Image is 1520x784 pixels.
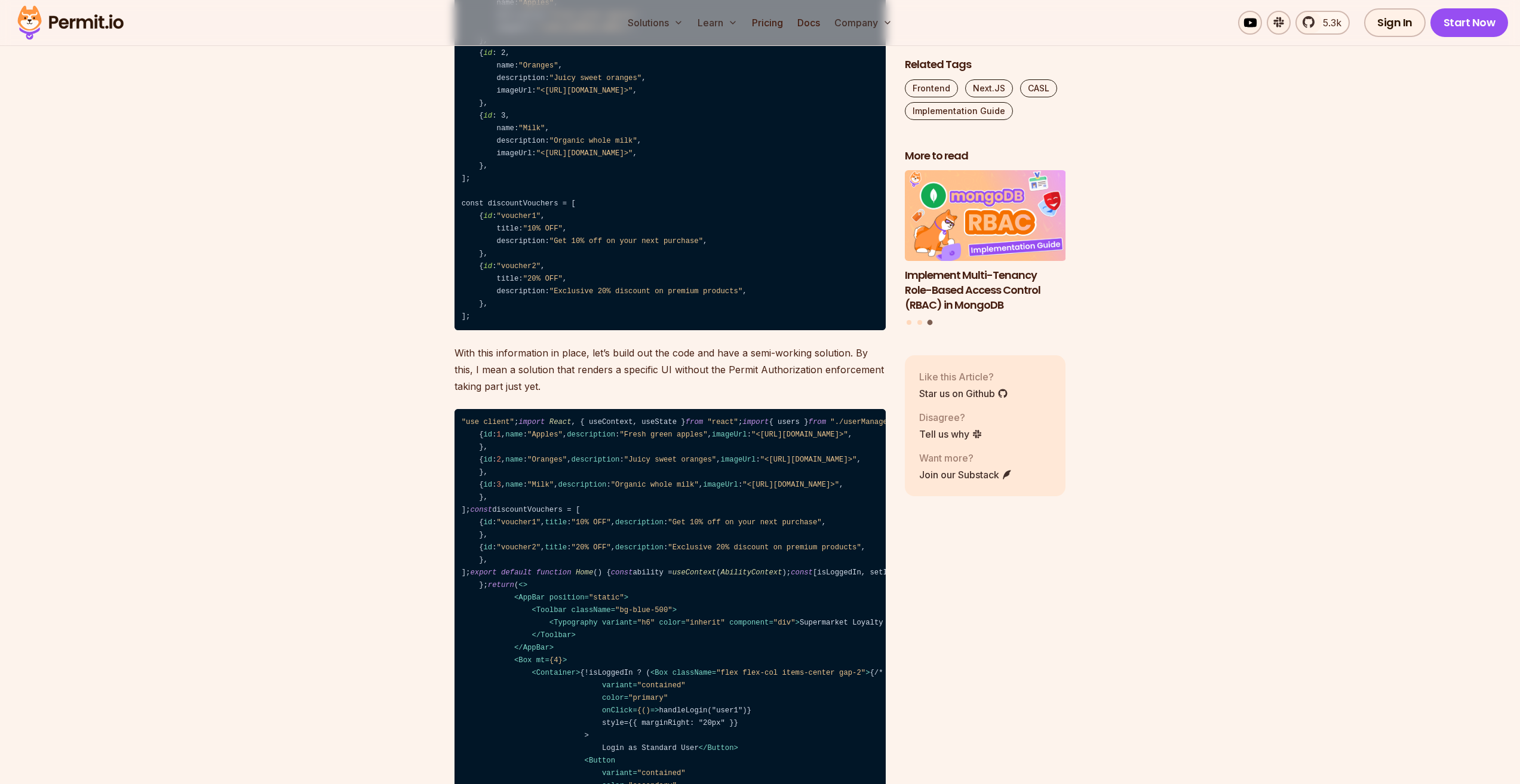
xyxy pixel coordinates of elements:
[673,669,712,677] span: className
[650,669,870,677] span: < = >
[905,57,1066,72] h2: Related Tags
[712,431,747,439] span: imageUrl
[514,594,628,602] span: < = >
[637,706,650,715] span: {()
[518,418,545,426] span: import
[488,581,514,589] span: return
[497,481,501,489] span: 3
[919,451,1012,465] p: Want more?
[12,2,129,43] img: Permit logo
[637,681,686,690] span: "contained"
[602,694,624,702] span: color
[484,262,493,270] span: id
[905,268,1066,312] h3: Implement Multi-Tenancy Role-Based Access Control (RBAC) in MongoDB
[693,11,742,35] button: Learn
[699,744,738,752] span: </ >
[907,320,911,325] button: Go to slide 1
[549,74,641,82] span: "Juicy sweet oranges"
[536,149,633,158] span: "<[URL][DOMAIN_NAME]>"
[747,11,788,35] a: Pricing
[576,568,593,577] span: Home
[470,506,492,514] span: const
[558,481,607,489] span: description
[567,431,615,439] span: description
[628,694,668,702] span: "primary"
[527,456,567,464] span: "Oranges"
[615,543,664,552] span: description
[602,769,632,777] span: variant
[905,171,1066,313] a: Implement Multi-Tenancy Role-Based Access Control (RBAC) in MongoDBImplement Multi-Tenancy Role-B...
[919,427,982,441] a: Tell us why
[549,594,585,602] span: position
[484,212,493,220] span: id
[572,456,620,464] span: description
[545,518,567,527] span: title
[523,275,563,283] span: "20% OFF"
[1295,11,1350,35] a: 5.3k
[928,320,933,325] button: Go to slide 3
[549,137,637,145] span: "Organic whole milk"
[905,79,958,97] a: Frontend
[572,518,611,527] span: "10% OFF"
[919,386,1008,401] a: Star us on Github
[549,619,800,627] span: < = = = >
[742,418,769,426] span: import
[1020,79,1057,97] a: CASL
[518,656,532,665] span: Box
[624,456,716,464] span: "Juicy sweet oranges"
[518,62,558,70] span: "Oranges"
[532,606,677,614] span: < = >
[523,225,563,233] span: "10% OFF"
[751,431,848,439] span: "<[URL][DOMAIN_NAME]>"
[707,744,733,752] span: Button
[611,568,633,577] span: const
[919,468,1012,482] a: Join our Substack
[809,418,826,426] span: from
[919,410,982,425] p: Disagree?
[462,418,514,426] span: "use client"
[554,619,598,627] span: Typography
[619,431,707,439] span: "Fresh green apples"
[549,237,703,245] span: "Get 10% off on your next purchase"
[501,568,532,577] span: default
[484,518,493,527] span: id
[455,345,886,395] p: With this information in place, let’s build out the code and have a semi-working solution. By thi...
[549,418,572,426] span: React
[497,431,501,439] span: 1
[830,11,897,35] button: Company
[742,481,839,489] span: "<[URL][DOMAIN_NAME]>"
[514,656,567,665] span: < = >
[1430,8,1509,37] a: Start Now
[484,543,493,552] span: id
[760,456,857,464] span: "<[URL][DOMAIN_NAME]>"
[497,212,541,220] span: "voucher1"
[791,568,813,577] span: const
[637,619,655,627] span: "h6"
[668,543,861,552] span: "Exclusive 20% discount on premium products"
[484,456,493,464] span: id
[686,418,703,426] span: from
[527,481,554,489] span: "Milk"
[536,606,567,614] span: Toolbar
[532,669,580,677] span: < >
[905,171,1066,313] li: 3 of 3
[905,102,1013,120] a: Implementation Guide
[637,769,686,777] span: "contained"
[497,543,541,552] span: "voucher2"
[830,418,909,426] span: "./userManagement"
[518,594,545,602] span: AppBar
[615,606,673,614] span: "bg-blue-500"
[673,568,717,577] span: useContext
[721,456,756,464] span: imageUrl
[919,370,1008,384] p: Like this Article?
[917,320,922,325] button: Go to slide 2
[484,49,493,57] span: id
[536,568,572,577] span: function
[527,431,563,439] span: "Apples"
[536,669,576,677] span: Container
[707,418,738,426] span: "react"
[686,619,725,627] span: "inherit"
[905,171,1066,327] div: Posts
[611,481,699,489] span: "Organic whole milk"
[589,594,624,602] span: "static"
